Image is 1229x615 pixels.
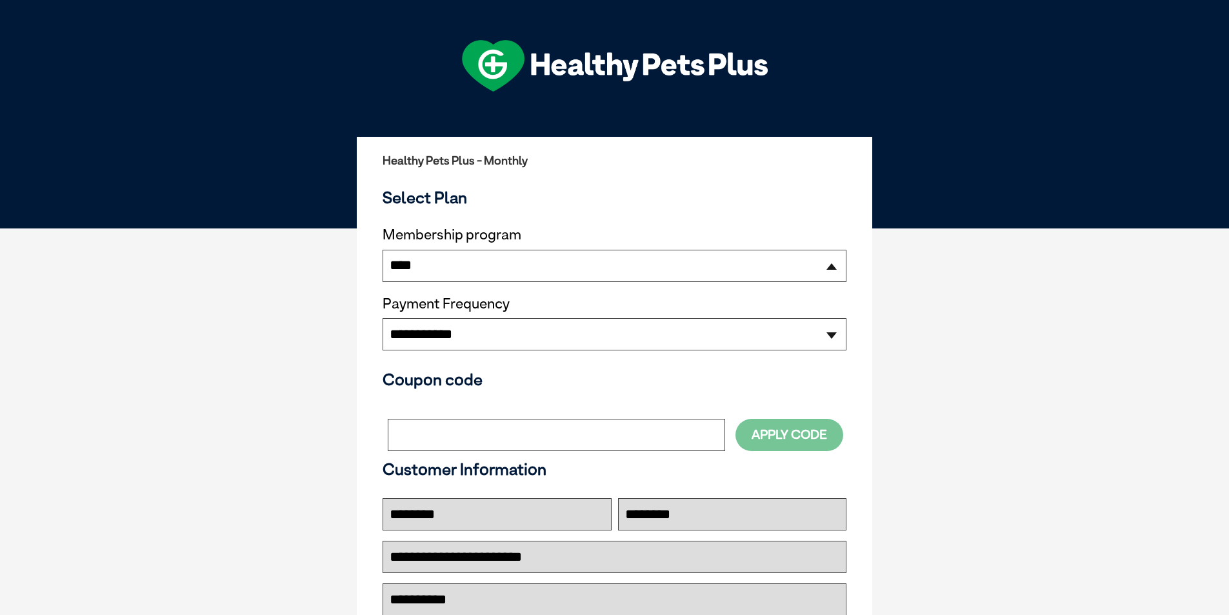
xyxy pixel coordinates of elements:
button: Apply Code [735,419,843,450]
label: Membership program [383,227,846,243]
h2: Healthy Pets Plus - Monthly [383,154,846,167]
img: hpp-logo-landscape-green-white.png [462,40,768,92]
h3: Select Plan [383,188,846,207]
label: Payment Frequency [383,296,510,312]
h3: Customer Information [383,459,846,479]
h3: Coupon code [383,370,846,389]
